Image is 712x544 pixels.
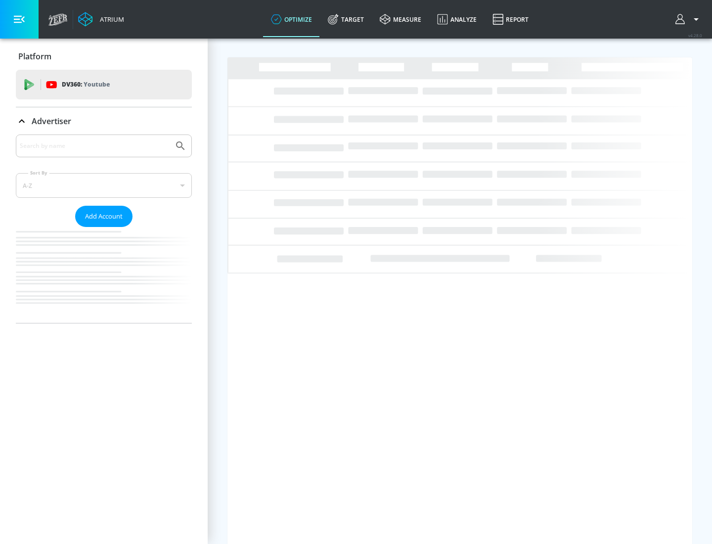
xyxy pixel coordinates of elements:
[32,116,71,127] p: Advertiser
[16,135,192,323] div: Advertiser
[16,43,192,70] div: Platform
[85,211,123,222] span: Add Account
[62,79,110,90] p: DV360:
[429,1,485,37] a: Analyze
[78,12,124,27] a: Atrium
[485,1,536,37] a: Report
[263,1,320,37] a: optimize
[75,206,133,227] button: Add Account
[688,33,702,38] span: v 4.28.0
[372,1,429,37] a: measure
[320,1,372,37] a: Target
[20,139,170,152] input: Search by name
[84,79,110,90] p: Youtube
[18,51,51,62] p: Platform
[16,173,192,198] div: A-Z
[16,70,192,99] div: DV360: Youtube
[28,170,49,176] label: Sort By
[96,15,124,24] div: Atrium
[16,107,192,135] div: Advertiser
[16,227,192,323] nav: list of Advertiser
